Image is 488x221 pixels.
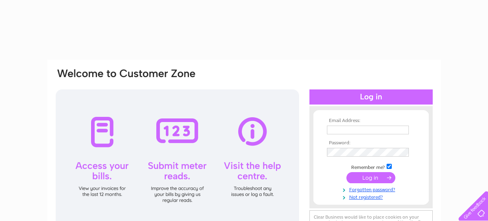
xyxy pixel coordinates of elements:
[325,118,417,124] th: Email Address:
[325,163,417,171] td: Remember me?
[346,172,395,183] input: Submit
[327,193,417,200] a: Not registered?
[327,185,417,193] a: Forgotten password?
[325,140,417,146] th: Password:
